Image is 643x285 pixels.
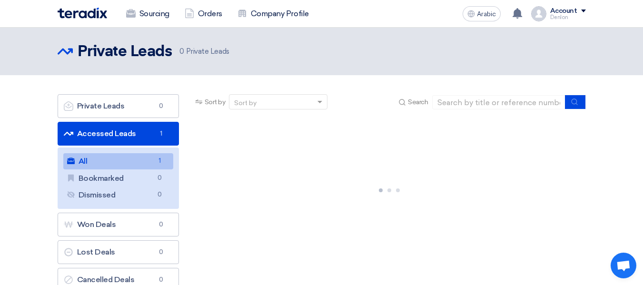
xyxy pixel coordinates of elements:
font: Lost Deals [77,247,115,256]
font: Private Leads [78,44,172,59]
font: 0 [159,248,163,256]
font: Sort by [234,99,257,107]
font: Sort by [205,98,226,106]
input: Search by title or reference number [432,95,565,109]
font: 0 [159,276,163,283]
img: Teradix logo [58,8,107,19]
a: Orders [177,3,230,24]
font: Account [550,7,577,15]
a: Accessed Leads1 [58,122,179,146]
font: Arabic [477,10,496,18]
a: Lost Deals0 [58,240,179,264]
font: Sourcing [139,9,169,18]
a: Won Deals0 [58,213,179,236]
font: Cancelled Deals [77,275,135,284]
font: 0 [158,191,162,198]
font: Denlon [550,14,568,20]
font: 1 [160,130,162,137]
font: 1 [158,157,161,164]
font: Search [408,98,428,106]
font: Accessed Leads [77,129,136,138]
font: All [79,157,88,166]
font: Orders [198,9,222,18]
font: Bookmarked [79,174,124,183]
font: Company Profile [251,9,309,18]
div: Open chat [611,253,636,278]
img: profile_test.png [531,6,546,21]
button: Arabic [463,6,501,21]
a: Sourcing [119,3,177,24]
font: Dismissed [79,190,116,199]
font: 0 [158,174,162,181]
font: 0 [179,47,184,56]
font: Private Leads [77,101,125,110]
a: Private Leads0 [58,94,179,118]
font: Private Leads [186,47,229,56]
font: 0 [159,221,163,228]
font: Won Deals [77,220,116,229]
font: 0 [159,102,163,109]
